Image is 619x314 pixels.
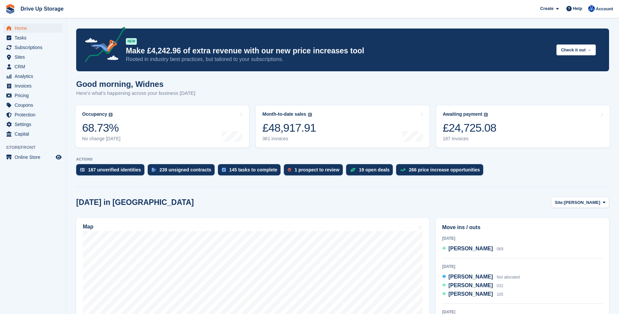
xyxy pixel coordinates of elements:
[443,111,483,117] div: Awaiting payment
[284,164,346,179] a: 1 prospect to review
[126,46,551,56] p: Make £4,242.96 of extra revenue with our new price increases tool
[82,121,121,135] div: 68.73%
[3,33,63,42] a: menu
[15,110,54,119] span: Protection
[497,247,503,251] span: 069
[256,105,429,148] a: Month-to-date sales £48,917.91 361 invoices
[82,111,107,117] div: Occupancy
[76,157,609,161] p: ACTIONS
[588,5,595,12] img: Widnes Team
[218,164,284,179] a: 145 tasks to complete
[126,56,551,63] p: Rooted in industry best practices, but tailored to your subscriptions.
[15,62,54,71] span: CRM
[3,52,63,62] a: menu
[3,120,63,129] a: menu
[15,43,54,52] span: Subscriptions
[222,168,226,172] img: task-75834270c22a3079a89374b754ae025e5fb1db73e45f91037f5363f120a921f8.svg
[126,38,137,45] div: NEW
[551,197,609,208] button: Site: [PERSON_NAME]
[262,121,316,135] div: £48,917.91
[88,167,141,172] div: 187 unverified identities
[436,105,610,148] a: Awaiting payment £24,725.08 187 invoices
[400,168,405,171] img: price_increase_opportunities-93ffe204e8149a01c8c9dc8f82e8f89637d9d84a8eef4429ea346261dce0b2c0.svg
[484,113,488,117] img: icon-info-grey-7440780725fd019a000dd9b08b2336e03edf1995a4989e88bcd33f0948082b44.svg
[229,167,278,172] div: 145 tasks to complete
[442,245,503,253] a: [PERSON_NAME] 069
[442,282,503,290] a: [PERSON_NAME] 032
[15,52,54,62] span: Sites
[564,199,600,206] span: [PERSON_NAME]
[15,33,54,42] span: Tasks
[5,4,15,14] img: stora-icon-8386f47178a22dfd0bd8f6a31ec36ba5ce8667c1dd55bd0f319d3a0aa187defe.svg
[82,136,121,142] div: No change [DATE]
[76,90,195,97] p: Here's what's happening across your business [DATE]
[448,283,493,288] span: [PERSON_NAME]
[3,110,63,119] a: menu
[6,144,66,151] span: Storefront
[288,168,291,172] img: prospect-51fa495bee0391a8d652442698ab0144808aea92771e9ea1ae160a38d050c398.svg
[497,275,520,280] span: Not allocated
[556,44,596,55] button: Check it out →
[262,136,316,142] div: 361 invoices
[442,235,603,241] div: [DATE]
[15,120,54,129] span: Settings
[80,168,85,172] img: verify_identity-adf6edd0f0f0b5bbfe63781bf79b02c33cf7c696d77639b501bdc392416b5a36.svg
[76,164,148,179] a: 187 unverified identities
[346,164,396,179] a: 19 open deals
[442,273,520,282] a: [PERSON_NAME] Not allocated
[294,167,339,172] div: 1 prospect to review
[350,167,356,172] img: deal-1b604bf984904fb50ccaf53a9ad4b4a5d6e5aea283cecdc64d6e3604feb123c2.svg
[83,224,93,230] h2: Map
[308,113,312,117] img: icon-info-grey-7440780725fd019a000dd9b08b2336e03edf1995a4989e88bcd33f0948082b44.svg
[3,72,63,81] a: menu
[442,223,603,231] h2: Move ins / outs
[3,129,63,139] a: menu
[15,81,54,91] span: Invoices
[555,199,564,206] span: Site:
[396,164,487,179] a: 266 price increase opportunities
[3,81,63,91] a: menu
[359,167,390,172] div: 19 open deals
[443,121,496,135] div: £24,725.08
[76,80,195,89] h1: Good morning, Widnes
[573,5,582,12] span: Help
[148,164,218,179] a: 239 unsigned contracts
[3,153,63,162] a: menu
[497,283,503,288] span: 032
[15,91,54,100] span: Pricing
[442,264,603,270] div: [DATE]
[76,105,249,148] a: Occupancy 68.73% No change [DATE]
[76,198,194,207] h2: [DATE] in [GEOGRAPHIC_DATA]
[443,136,496,142] div: 187 invoices
[540,5,553,12] span: Create
[596,6,613,12] span: Account
[15,153,54,162] span: Online Store
[497,292,503,297] span: 105
[109,113,113,117] img: icon-info-grey-7440780725fd019a000dd9b08b2336e03edf1995a4989e88bcd33f0948082b44.svg
[79,27,126,65] img: price-adjustments-announcement-icon-8257ccfd72463d97f412b2fc003d46551f7dbcb40ab6d574587a9cd5c0d94...
[3,91,63,100] a: menu
[442,290,503,299] a: [PERSON_NAME] 105
[15,100,54,110] span: Coupons
[3,24,63,33] a: menu
[3,43,63,52] a: menu
[160,167,211,172] div: 239 unsigned contracts
[3,100,63,110] a: menu
[448,246,493,251] span: [PERSON_NAME]
[15,24,54,33] span: Home
[55,153,63,161] a: Preview store
[15,129,54,139] span: Capital
[18,3,66,14] a: Drive Up Storage
[15,72,54,81] span: Analytics
[448,274,493,280] span: [PERSON_NAME]
[262,111,306,117] div: Month-to-date sales
[3,62,63,71] a: menu
[409,167,480,172] div: 266 price increase opportunities
[448,291,493,297] span: [PERSON_NAME]
[152,168,156,172] img: contract_signature_icon-13c848040528278c33f63329250d36e43548de30e8caae1d1a13099fd9432cc5.svg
